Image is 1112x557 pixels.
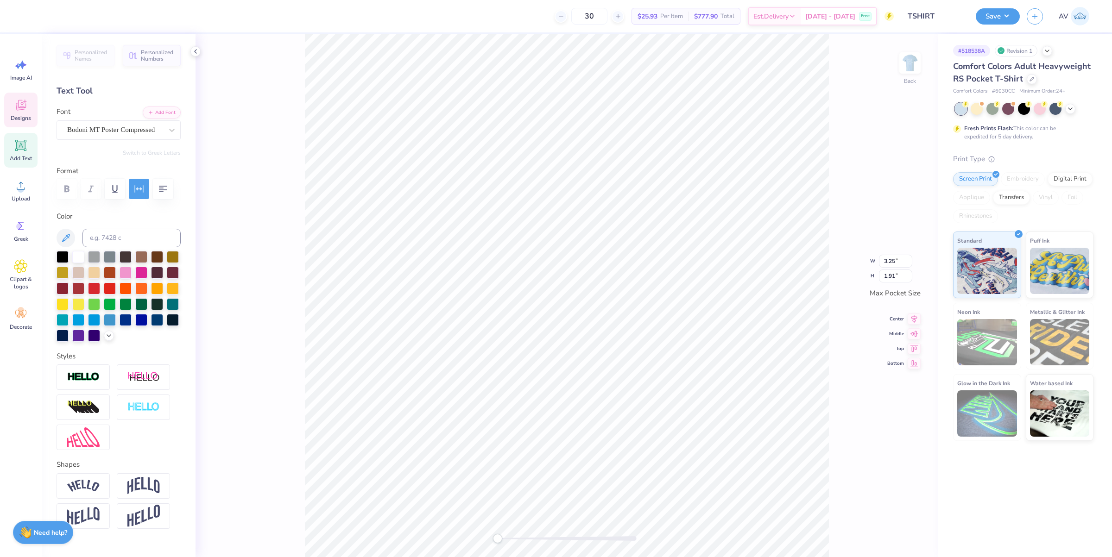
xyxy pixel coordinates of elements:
[67,427,100,447] img: Free Distort
[1033,191,1059,205] div: Vinyl
[1048,172,1093,186] div: Digital Print
[67,507,100,525] img: Flag
[123,149,181,156] button: Switch to Greek Letters
[953,88,987,95] span: Comfort Colors
[1071,7,1089,25] img: Aargy Velasco
[964,125,1013,132] strong: Fresh Prints Flash:
[953,61,1091,84] span: Comfort Colors Adult Heavyweight RS Pocket T-Shirt
[995,45,1037,56] div: Revision 1
[57,211,181,222] label: Color
[887,345,904,352] span: Top
[904,77,916,85] div: Back
[957,307,980,317] span: Neon Ink
[887,330,904,338] span: Middle
[953,209,998,223] div: Rhinestones
[82,229,181,247] input: e.g. 7428 c
[10,155,32,162] span: Add Text
[127,402,160,413] img: Negative Space
[6,275,36,290] span: Clipart & logos
[1030,319,1090,365] img: Metallic & Glitter Ink
[901,54,919,72] img: Back
[953,191,990,205] div: Applique
[67,372,100,382] img: Stroke
[1059,11,1068,22] span: AV
[957,248,1017,294] img: Standard
[1061,191,1083,205] div: Foil
[993,191,1030,205] div: Transfers
[957,390,1017,437] img: Glow in the Dark Ink
[953,172,998,186] div: Screen Print
[1030,390,1090,437] img: Water based Ink
[127,477,160,494] img: Arch
[493,534,502,543] div: Accessibility label
[57,351,76,362] label: Styles
[1030,248,1090,294] img: Puff Ink
[75,49,109,62] span: Personalized Names
[887,360,904,367] span: Bottom
[57,166,181,176] label: Format
[805,12,855,21] span: [DATE] - [DATE]
[141,49,175,62] span: Personalized Numbers
[57,106,70,117] label: Font
[67,480,100,492] img: Arc
[14,235,28,243] span: Greek
[957,378,1010,388] span: Glow in the Dark Ink
[901,7,969,25] input: Untitled Design
[1030,307,1085,317] span: Metallic & Glitter Ink
[57,459,80,470] label: Shapes
[992,88,1015,95] span: # 6030CC
[964,124,1078,141] div: This color can be expedited for 5 day delivery.
[953,154,1093,164] div: Print Type
[571,8,607,25] input: – –
[753,12,789,21] span: Est. Delivery
[1001,172,1045,186] div: Embroidery
[67,400,100,415] img: 3D Illusion
[694,12,718,21] span: $777.90
[1055,7,1093,25] a: AV
[1030,378,1073,388] span: Water based Ink
[127,505,160,527] img: Rise
[957,319,1017,365] img: Neon Ink
[1019,88,1066,95] span: Minimum Order: 24 +
[57,85,181,97] div: Text Tool
[953,45,990,56] div: # 518538A
[11,114,31,122] span: Designs
[143,106,181,119] button: Add Font
[10,323,32,331] span: Decorate
[10,74,32,81] span: Image AI
[12,195,30,202] span: Upload
[638,12,657,21] span: $25.93
[861,13,870,19] span: Free
[34,528,67,537] strong: Need help?
[1030,236,1049,245] span: Puff Ink
[976,8,1020,25] button: Save
[660,12,683,21] span: Per Item
[720,12,734,21] span: Total
[57,45,114,66] button: Personalized Names
[957,236,982,245] span: Standard
[887,315,904,323] span: Center
[127,371,160,383] img: Shadow
[123,45,181,66] button: Personalized Numbers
